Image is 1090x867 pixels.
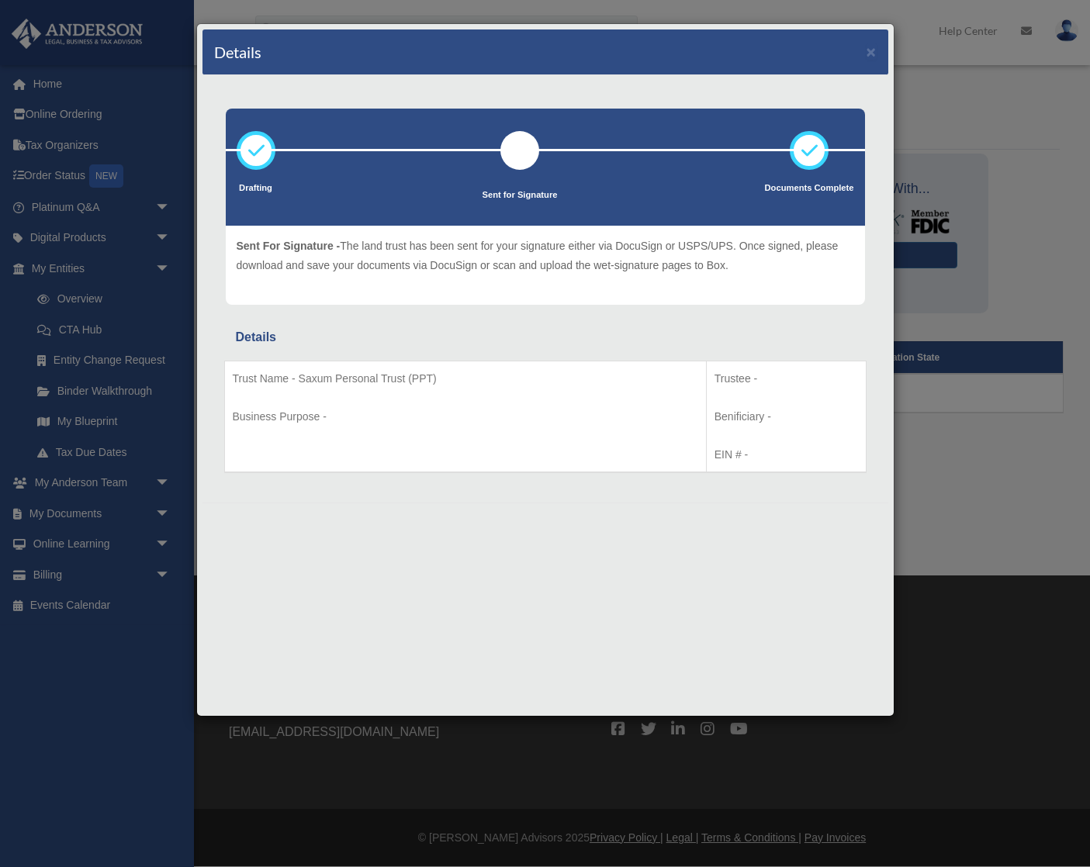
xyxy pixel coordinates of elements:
[236,326,855,348] div: Details
[715,445,858,465] p: EIN # -
[715,407,858,427] p: Benificiary -
[237,237,854,275] p: The land trust has been sent for your signature either via DocuSign or USPS/UPS. Once signed, ple...
[237,181,275,196] p: Drafting
[715,369,858,389] p: Trustee -
[867,43,877,60] button: ×
[237,240,341,252] span: Sent For Signature -
[233,369,698,389] p: Trust Name - Saxum Personal Trust (PPT)
[483,188,558,203] p: Sent for Signature
[214,41,261,63] h4: Details
[233,407,698,427] p: Business Purpose -
[765,181,854,196] p: Documents Complete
